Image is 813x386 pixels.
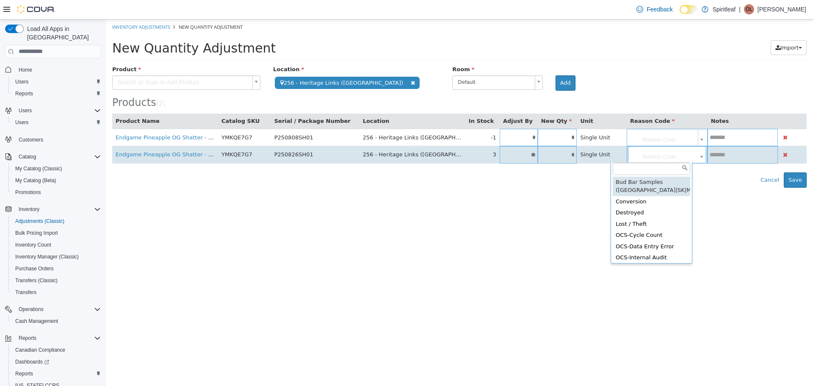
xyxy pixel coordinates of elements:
[17,5,55,14] img: Cova
[507,157,584,177] div: Bud Bar Samples ([GEOGRAPHIC_DATA]|SK|MB)
[19,206,39,213] span: Inventory
[15,318,58,325] span: Cash Management
[8,239,104,251] button: Inventory Count
[2,203,104,215] button: Inventory
[12,117,32,128] a: Users
[12,164,66,174] a: My Catalog (Classic)
[2,332,104,344] button: Reports
[8,117,104,128] button: Users
[12,228,61,238] a: Bulk Pricing Import
[507,188,584,199] div: Destroyed
[15,358,49,365] span: Dashboards
[12,345,101,355] span: Canadian Compliance
[12,275,61,286] a: Transfers (Classic)
[507,222,584,233] div: OCS-Data Entry Error
[8,215,104,227] button: Adjustments (Classic)
[12,175,101,186] span: My Catalog (Beta)
[12,89,101,99] span: Reports
[15,135,47,145] a: Customers
[12,287,40,297] a: Transfers
[15,304,101,314] span: Operations
[19,107,32,114] span: Users
[12,316,61,326] a: Cash Management
[12,252,82,262] a: Inventory Manager (Classic)
[19,136,43,143] span: Customers
[12,187,44,197] a: Promotions
[507,233,584,244] div: OCS-Internal Audit
[12,187,101,197] span: Promotions
[15,134,101,145] span: Customers
[15,78,28,85] span: Users
[12,252,101,262] span: Inventory Manager (Classic)
[15,204,101,214] span: Inventory
[12,117,101,128] span: Users
[8,344,104,356] button: Canadian Compliance
[15,333,40,343] button: Reports
[15,152,101,162] span: Catalog
[19,67,32,73] span: Home
[12,216,68,226] a: Adjustments (Classic)
[8,263,104,275] button: Purchase Orders
[15,65,36,75] a: Home
[15,119,28,126] span: Users
[15,347,65,353] span: Canadian Compliance
[8,227,104,239] button: Bulk Pricing Import
[15,304,47,314] button: Operations
[680,5,697,14] input: Dark Mode
[12,240,101,250] span: Inventory Count
[15,370,33,377] span: Reports
[744,4,754,14] div: Olivia L
[15,333,101,343] span: Reports
[12,175,60,186] a: My Catalog (Beta)
[2,151,104,163] button: Catalog
[12,369,101,379] span: Reports
[12,77,101,87] span: Users
[12,369,36,379] a: Reports
[12,357,101,367] span: Dashboards
[15,152,39,162] button: Catalog
[2,64,104,76] button: Home
[15,277,58,284] span: Transfers (Classic)
[8,368,104,380] button: Reports
[15,106,101,116] span: Users
[19,153,36,160] span: Catalog
[12,89,36,99] a: Reports
[15,204,43,214] button: Inventory
[8,76,104,88] button: Users
[12,216,101,226] span: Adjustments (Classic)
[739,4,741,14] p: |
[8,286,104,298] button: Transfers
[19,335,36,342] span: Reports
[12,275,101,286] span: Transfers (Classic)
[2,303,104,315] button: Operations
[8,163,104,175] button: My Catalog (Classic)
[8,275,104,286] button: Transfers (Classic)
[12,345,69,355] a: Canadian Compliance
[758,4,806,14] p: [PERSON_NAME]
[713,4,736,14] p: Spiritleaf
[12,228,101,238] span: Bulk Pricing Import
[15,289,36,296] span: Transfers
[12,287,101,297] span: Transfers
[507,199,584,211] div: Lost / Theft
[12,164,101,174] span: My Catalog (Classic)
[15,189,41,196] span: Promotions
[8,88,104,100] button: Reports
[15,165,62,172] span: My Catalog (Classic)
[8,315,104,327] button: Cash Management
[8,175,104,186] button: My Catalog (Beta)
[507,210,584,222] div: OCS-Cycle Count
[15,218,64,225] span: Adjustments (Classic)
[12,357,53,367] a: Dashboards
[15,177,56,184] span: My Catalog (Beta)
[12,264,101,274] span: Purchase Orders
[19,306,44,313] span: Operations
[15,242,51,248] span: Inventory Count
[12,264,57,274] a: Purchase Orders
[8,356,104,368] a: Dashboards
[12,316,101,326] span: Cash Management
[15,106,35,116] button: Users
[647,5,672,14] span: Feedback
[15,253,79,260] span: Inventory Manager (Classic)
